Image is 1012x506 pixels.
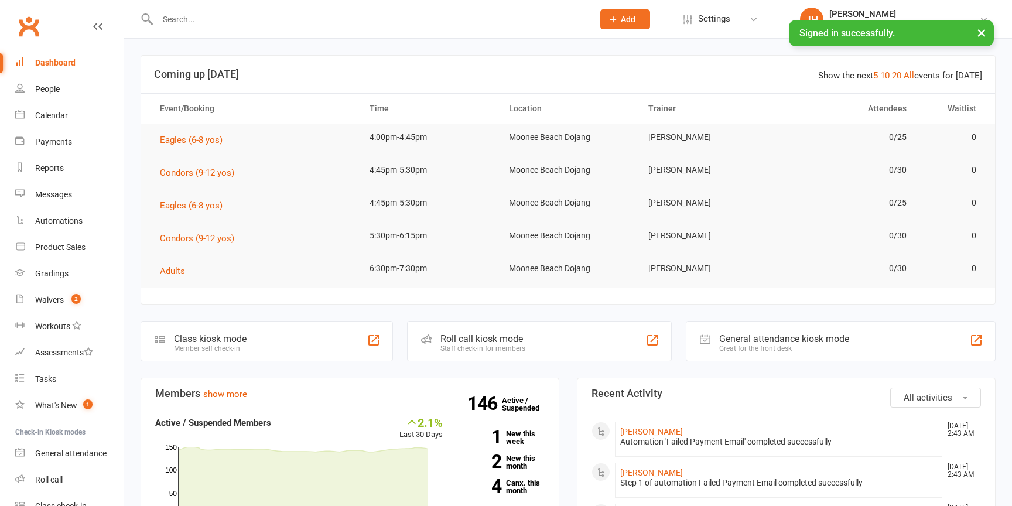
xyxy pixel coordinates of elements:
a: Reports [15,155,124,182]
strong: 4 [460,477,501,495]
td: 0 [917,222,987,249]
div: 2.1% [399,416,443,429]
div: Member self check-in [174,344,247,353]
td: Moonee Beach Dojang [498,189,638,217]
div: [PERSON_NAME] [829,9,979,19]
a: Automations [15,208,124,234]
div: Automation 'Failed Payment Email' completed successfully [620,437,937,447]
td: 0/30 [777,255,917,282]
a: Messages [15,182,124,208]
a: 10 [880,70,890,81]
time: [DATE] 2:43 AM [942,463,980,478]
div: Payments [35,137,72,146]
div: Staff check-in for members [440,344,525,353]
div: Step 1 of automation Failed Payment Email completed successfully [620,478,937,488]
td: Moonee Beach Dojang [498,124,638,151]
a: Dashboard [15,50,124,76]
th: Waitlist [917,94,987,124]
div: Workouts [35,322,70,331]
td: 0 [917,255,987,282]
div: Reports [35,163,64,173]
button: Adults [160,264,193,278]
button: Eagles (6-8 yos) [160,199,231,213]
a: General attendance kiosk mode [15,440,124,467]
div: Roll call kiosk mode [440,333,525,344]
td: 6:30pm-7:30pm [359,255,498,282]
td: 0/30 [777,222,917,249]
td: 0/25 [777,189,917,217]
span: Settings [698,6,730,32]
td: 0/30 [777,156,917,184]
a: Waivers 2 [15,287,124,313]
span: Eagles (6-8 yos) [160,200,223,211]
span: 2 [71,294,81,304]
a: 4Canx. this month [460,479,545,494]
td: [PERSON_NAME] [638,189,777,217]
button: Eagles (6-8 yos) [160,133,231,147]
h3: Members [155,388,545,399]
td: 0 [917,156,987,184]
div: Kinetic Martial Arts [GEOGRAPHIC_DATA] [829,19,979,30]
div: Automations [35,216,83,225]
div: What's New [35,401,77,410]
td: Moonee Beach Dojang [498,255,638,282]
div: Show the next events for [DATE] [818,69,982,83]
th: Trainer [638,94,777,124]
button: Condors (9-12 yos) [160,231,242,245]
td: 4:00pm-4:45pm [359,124,498,151]
div: Gradings [35,269,69,278]
a: 2New this month [460,454,545,470]
strong: 2 [460,453,501,470]
td: [PERSON_NAME] [638,156,777,184]
strong: 1 [460,428,501,446]
strong: 146 [467,395,502,412]
a: 146Active / Suspended [502,388,553,420]
h3: Coming up [DATE] [154,69,982,80]
span: Signed in successfully. [799,28,895,39]
th: Event/Booking [149,94,359,124]
button: Condors (9-12 yos) [160,166,242,180]
a: Gradings [15,261,124,287]
a: Tasks [15,366,124,392]
td: [PERSON_NAME] [638,124,777,151]
span: All activities [904,392,952,403]
span: Eagles (6-8 yos) [160,135,223,145]
input: Search... [154,11,585,28]
div: Dashboard [35,58,76,67]
th: Attendees [777,94,917,124]
div: Waivers [35,295,64,305]
div: General attendance [35,449,107,458]
h3: Recent Activity [592,388,981,399]
a: Roll call [15,467,124,493]
td: 0 [917,124,987,151]
td: [PERSON_NAME] [638,222,777,249]
span: Add [621,15,635,24]
div: Assessments [35,348,93,357]
div: General attendance kiosk mode [719,333,849,344]
div: Great for the front desk [719,344,849,353]
div: People [35,84,60,94]
button: × [971,20,992,45]
span: Adults [160,266,185,276]
strong: Active / Suspended Members [155,418,271,428]
td: Moonee Beach Dojang [498,156,638,184]
a: 1New this week [460,430,545,445]
td: 0 [917,189,987,217]
a: [PERSON_NAME] [620,468,683,477]
a: What's New1 [15,392,124,419]
time: [DATE] 2:43 AM [942,422,980,437]
a: 20 [892,70,901,81]
a: People [15,76,124,102]
span: Condors (9-12 yos) [160,233,234,244]
a: Clubworx [14,12,43,41]
td: 4:45pm-5:30pm [359,156,498,184]
a: Workouts [15,313,124,340]
a: Calendar [15,102,124,129]
div: Class kiosk mode [174,333,247,344]
div: Last 30 Days [399,416,443,441]
td: 4:45pm-5:30pm [359,189,498,217]
a: Product Sales [15,234,124,261]
div: Messages [35,190,72,199]
a: Assessments [15,340,124,366]
a: 5 [873,70,878,81]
